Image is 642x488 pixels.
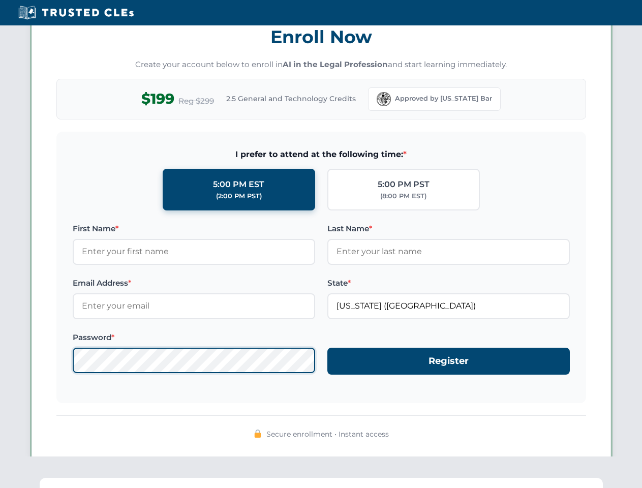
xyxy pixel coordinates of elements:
[327,223,570,235] label: Last Name
[216,191,262,201] div: (2:00 PM PST)
[327,293,570,319] input: Florida (FL)
[380,191,426,201] div: (8:00 PM EST)
[56,59,586,71] p: Create your account below to enroll in and start learning immediately.
[73,293,315,319] input: Enter your email
[395,94,492,104] span: Approved by [US_STATE] Bar
[178,95,214,107] span: Reg $299
[73,148,570,161] span: I prefer to attend at the following time:
[73,277,315,289] label: Email Address
[254,430,262,438] img: 🔒
[327,277,570,289] label: State
[377,92,391,106] img: Florida Bar
[213,178,264,191] div: 5:00 PM EST
[56,21,586,53] h3: Enroll Now
[266,429,389,440] span: Secure enrollment • Instant access
[141,87,174,110] span: $199
[226,93,356,104] span: 2.5 General and Technology Credits
[283,59,388,69] strong: AI in the Legal Profession
[327,239,570,264] input: Enter your last name
[73,223,315,235] label: First Name
[15,5,137,20] img: Trusted CLEs
[378,178,430,191] div: 5:00 PM PST
[73,239,315,264] input: Enter your first name
[73,331,315,344] label: Password
[327,348,570,375] button: Register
